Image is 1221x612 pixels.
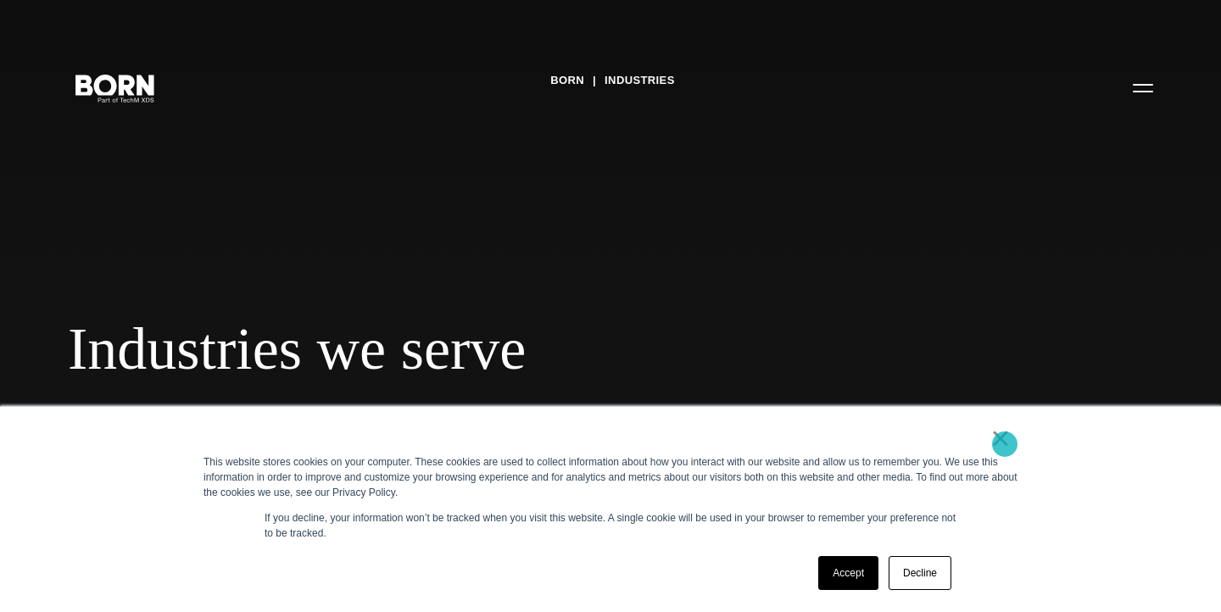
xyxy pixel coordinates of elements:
[990,431,1011,446] a: ×
[550,68,584,93] a: BORN
[1123,70,1163,105] button: Open
[605,68,675,93] a: Industries
[889,556,951,590] a: Decline
[818,556,878,590] a: Accept
[265,510,956,541] p: If you decline, your information won’t be tracked when you visit this website. A single cookie wi...
[68,314,1034,384] span: Industries we serve
[203,454,1017,500] div: This website stores cookies on your computer. These cookies are used to collect information about...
